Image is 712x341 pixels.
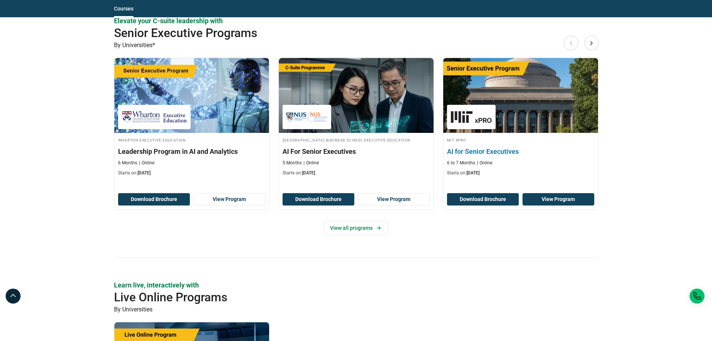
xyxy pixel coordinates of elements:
[114,280,598,290] p: Learn live, interactively with
[114,290,550,305] h2: Live Online Programs
[302,170,315,176] span: [DATE]
[283,170,430,176] p: Starts on:
[477,160,492,166] p: Online
[194,193,265,206] a: View Program
[584,36,599,51] button: Next
[324,221,388,235] a: View all programs
[283,160,302,166] p: 5 Months
[114,58,269,133] img: Leadership Program in AI and Analytics | Online AI and Machine Learning Course
[118,193,190,206] button: Download Brochure
[279,58,434,180] a: AI and Machine Learning Course by National University of Singapore Business School Executive Educ...
[114,305,598,314] p: By Universities
[118,137,265,143] h4: Wharton Executive Education
[358,193,430,206] a: View Program
[118,170,265,176] p: Starts on:
[447,137,594,143] h4: MIT xPRO
[564,36,579,51] button: Previous
[283,137,430,143] h4: [GEOGRAPHIC_DATA] Business School Executive Education
[139,160,154,166] p: Online
[114,16,598,25] p: Elevate your C-suite leadership with
[447,193,519,206] button: Download Brochure
[447,160,475,166] p: 6 to 7 Months
[286,109,327,125] img: National University of Singapore Business School Executive Education
[114,58,269,180] a: AI and Machine Learning Course by Wharton Executive Education - September 25, 2025 Wharton Execut...
[447,147,594,156] h3: AI for Senior Executives
[118,160,137,166] p: 6 Months
[122,109,187,125] img: Wharton Executive Education
[447,170,594,176] p: Starts on:
[118,147,265,156] h3: Leadership Program in AI and Analytics
[466,170,480,176] span: [DATE]
[443,58,598,180] a: AI and Machine Learning Course by MIT xPRO - October 16, 2025 MIT xPRO MIT xPRO AI for Senior Exe...
[303,160,319,166] p: Online
[283,147,430,156] h3: AI For Senior Executives
[523,193,594,206] a: View Program
[114,25,550,40] h2: Senior Executive Programs
[435,54,605,137] img: AI for Senior Executives | Online AI and Machine Learning Course
[451,109,492,125] img: MIT xPRO
[114,40,598,50] p: By Universities*
[279,58,434,133] img: AI For Senior Executives | Online AI and Machine Learning Course
[283,193,354,206] button: Download Brochure
[138,170,151,176] span: [DATE]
